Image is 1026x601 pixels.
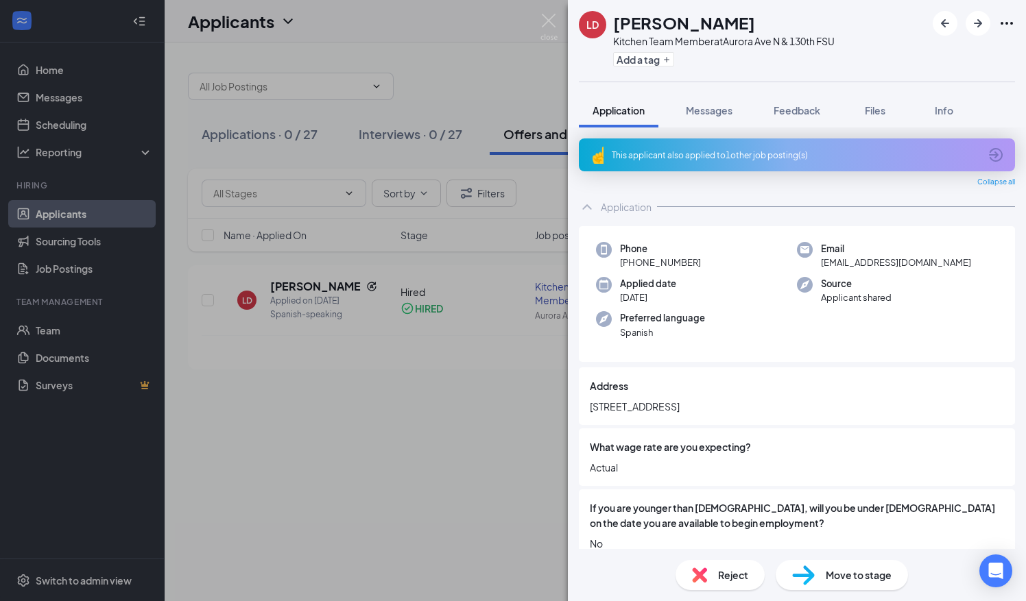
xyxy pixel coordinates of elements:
span: Source [821,277,892,291]
span: If you are younger than [DEMOGRAPHIC_DATA], will you be under [DEMOGRAPHIC_DATA] on the date you ... [590,500,1004,530]
span: Phone [620,242,701,256]
span: [PHONE_NUMBER] [620,256,701,269]
span: What wage rate are you expecting? [590,439,751,454]
span: Reject [718,567,748,582]
span: Feedback [774,104,820,116]
div: This applicant also applied to 1 other job posting(s) [612,149,979,161]
span: Application [593,104,645,116]
span: Collapse all [977,177,1015,188]
h1: [PERSON_NAME] [613,11,755,34]
svg: ArrowRight [970,15,986,32]
span: Info [935,104,953,116]
span: Preferred language [620,311,705,325]
span: Applicant shared [821,291,892,304]
div: LD [586,18,599,32]
span: [STREET_ADDRESS] [590,399,1004,414]
svg: ArrowLeftNew [937,15,953,32]
span: Email [821,242,971,256]
span: [EMAIL_ADDRESS][DOMAIN_NAME] [821,256,971,269]
span: No [590,536,1004,551]
span: Move to stage [826,567,892,582]
button: ArrowRight [966,11,990,36]
svg: Plus [663,56,671,64]
span: Files [865,104,885,116]
svg: ArrowCircle [988,147,1004,163]
svg: Ellipses [999,15,1015,32]
div: Application [601,200,652,214]
svg: ChevronUp [579,199,595,215]
span: Spanish [620,326,705,339]
button: ArrowLeftNew [933,11,957,36]
div: Kitchen Team Member at Aurora Ave N & 130th FSU [613,34,835,48]
span: Actual [590,460,1004,475]
span: Address [590,378,628,393]
span: Applied date [620,277,676,291]
div: Open Intercom Messenger [979,554,1012,587]
span: [DATE] [620,291,676,304]
span: Messages [686,104,732,116]
button: PlusAdd a tag [613,52,674,66]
